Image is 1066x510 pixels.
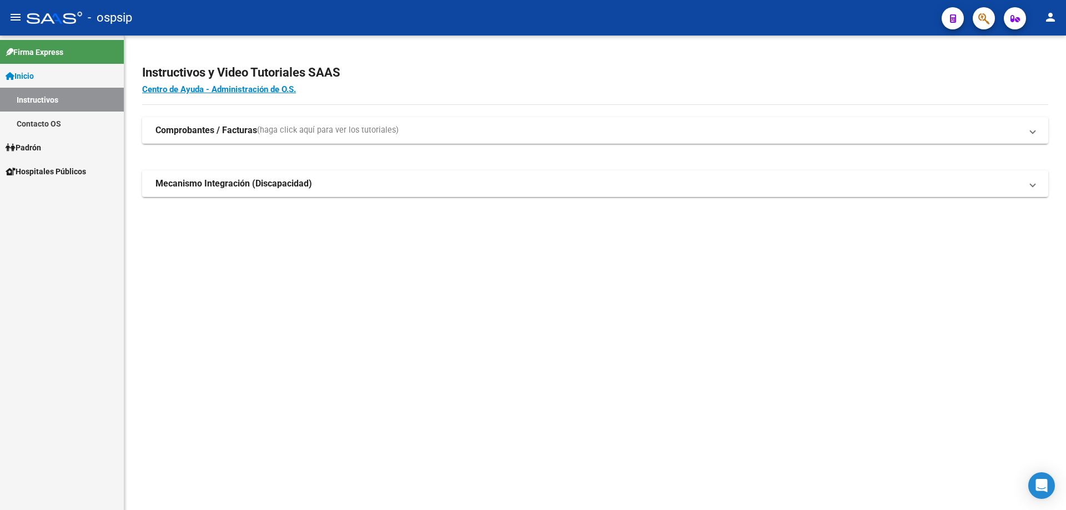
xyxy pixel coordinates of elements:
[88,6,132,30] span: - ospsip
[155,124,257,137] strong: Comprobantes / Facturas
[142,84,296,94] a: Centro de Ayuda - Administración de O.S.
[6,46,63,58] span: Firma Express
[142,170,1048,197] mat-expansion-panel-header: Mecanismo Integración (Discapacidad)
[6,165,86,178] span: Hospitales Públicos
[155,178,312,190] strong: Mecanismo Integración (Discapacidad)
[142,62,1048,83] h2: Instructivos y Video Tutoriales SAAS
[9,11,22,24] mat-icon: menu
[1028,472,1055,499] div: Open Intercom Messenger
[142,117,1048,144] mat-expansion-panel-header: Comprobantes / Facturas(haga click aquí para ver los tutoriales)
[6,70,34,82] span: Inicio
[1044,11,1057,24] mat-icon: person
[257,124,399,137] span: (haga click aquí para ver los tutoriales)
[6,142,41,154] span: Padrón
